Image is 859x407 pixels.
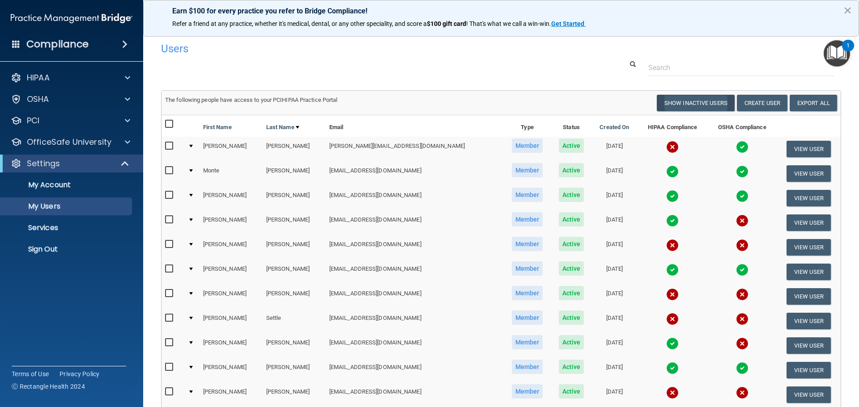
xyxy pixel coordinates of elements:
[27,72,50,83] p: HIPAA
[551,115,591,137] th: Status
[266,122,299,133] a: Last Name
[326,260,503,284] td: [EMAIL_ADDRESS][DOMAIN_NAME]
[846,46,850,57] div: 1
[12,369,49,378] a: Terms of Use
[60,369,100,378] a: Privacy Policy
[737,95,787,111] button: Create User
[591,333,637,358] td: [DATE]
[263,309,326,333] td: Settle
[559,384,584,399] span: Active
[666,141,679,153] img: cross.ca9f0e7f.svg
[512,237,543,251] span: Member
[200,210,263,235] td: [PERSON_NAME]
[200,358,263,382] td: [PERSON_NAME]
[200,333,263,358] td: [PERSON_NAME]
[591,260,637,284] td: [DATE]
[559,286,584,300] span: Active
[172,20,427,27] span: Refer a friend at any practice, whether it's medical, dental, or any other speciality, and score a
[736,386,748,399] img: cross.ca9f0e7f.svg
[326,309,503,333] td: [EMAIL_ADDRESS][DOMAIN_NAME]
[559,310,584,325] span: Active
[6,245,128,254] p: Sign Out
[200,161,263,186] td: Monte
[263,210,326,235] td: [PERSON_NAME]
[200,137,263,161] td: [PERSON_NAME]
[559,212,584,227] span: Active
[591,284,637,309] td: [DATE]
[326,382,503,407] td: [EMAIL_ADDRESS][DOMAIN_NAME]
[736,239,748,252] img: cross.ca9f0e7f.svg
[326,210,503,235] td: [EMAIL_ADDRESS][DOMAIN_NAME]
[736,288,748,301] img: cross.ca9f0e7f.svg
[666,313,679,325] img: cross.ca9f0e7f.svg
[591,309,637,333] td: [DATE]
[200,284,263,309] td: [PERSON_NAME]
[637,115,708,137] th: HIPAA Compliance
[787,264,831,280] button: View User
[559,237,584,251] span: Active
[600,122,629,133] a: Created On
[427,20,466,27] strong: $100 gift card
[503,115,551,137] th: Type
[263,161,326,186] td: [PERSON_NAME]
[263,382,326,407] td: [PERSON_NAME]
[512,138,543,153] span: Member
[736,141,748,153] img: tick.e7d51cea.svg
[200,382,263,407] td: [PERSON_NAME]
[200,260,263,284] td: [PERSON_NAME]
[6,180,128,189] p: My Account
[11,115,130,126] a: PCI
[11,94,130,105] a: OSHA
[512,384,543,399] span: Member
[559,138,584,153] span: Active
[591,210,637,235] td: [DATE]
[200,309,263,333] td: [PERSON_NAME]
[551,20,586,27] a: Get Started
[591,161,637,186] td: [DATE]
[736,165,748,178] img: tick.e7d51cea.svg
[11,158,130,169] a: Settings
[203,122,232,133] a: First Name
[657,95,735,111] button: Show Inactive Users
[6,202,128,211] p: My Users
[559,188,584,202] span: Active
[787,214,831,231] button: View User
[787,141,831,157] button: View User
[326,161,503,186] td: [EMAIL_ADDRESS][DOMAIN_NAME]
[466,20,551,27] span: ! That's what we call a win-win.
[512,163,543,177] span: Member
[263,333,326,358] td: [PERSON_NAME]
[200,235,263,260] td: [PERSON_NAME]
[736,214,748,227] img: cross.ca9f0e7f.svg
[512,212,543,227] span: Member
[559,163,584,177] span: Active
[27,137,111,147] p: OfficeSafe University
[559,261,584,276] span: Active
[591,137,637,161] td: [DATE]
[512,310,543,325] span: Member
[787,190,831,206] button: View User
[736,264,748,276] img: tick.e7d51cea.svg
[648,59,834,76] input: Search
[27,158,60,169] p: Settings
[263,284,326,309] td: [PERSON_NAME]
[27,94,49,105] p: OSHA
[666,239,679,252] img: cross.ca9f0e7f.svg
[6,223,128,232] p: Services
[326,235,503,260] td: [EMAIL_ADDRESS][DOMAIN_NAME]
[326,358,503,382] td: [EMAIL_ADDRESS][DOMAIN_NAME]
[263,358,326,382] td: [PERSON_NAME]
[512,286,543,300] span: Member
[161,43,552,55] h4: Users
[736,337,748,350] img: cross.ca9f0e7f.svg
[512,360,543,374] span: Member
[11,72,130,83] a: HIPAA
[326,333,503,358] td: [EMAIL_ADDRESS][DOMAIN_NAME]
[165,97,338,103] span: The following people have access to your PCIHIPAA Practice Portal
[27,115,39,126] p: PCI
[824,40,850,67] button: Open Resource Center, 1 new notification
[787,337,831,354] button: View User
[326,115,503,137] th: Email
[666,288,679,301] img: cross.ca9f0e7f.svg
[787,165,831,182] button: View User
